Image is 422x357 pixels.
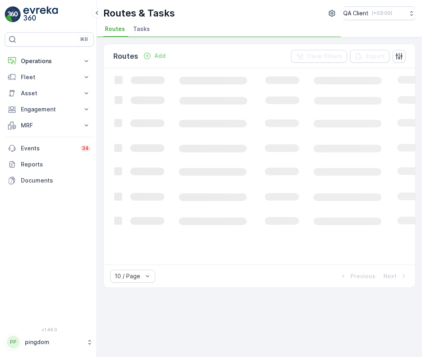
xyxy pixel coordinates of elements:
button: Previous [338,271,376,281]
p: pingdom [25,338,82,346]
p: Export [366,52,385,60]
img: logo_light-DOdMpM7g.png [23,6,58,23]
button: PPpingdom [5,334,94,351]
button: Export [350,50,389,63]
button: Asset [5,85,94,101]
p: Documents [21,176,90,185]
p: Asset [21,89,78,97]
p: Routes [113,51,138,62]
button: MRF [5,117,94,133]
button: Operations [5,53,94,69]
span: v 1.49.0 [5,327,94,332]
img: logo [5,6,21,23]
button: QA Client(+03:00) [343,6,416,20]
div: PP [7,336,20,349]
p: QA Client [343,9,369,17]
a: Documents [5,172,94,189]
button: Engagement [5,101,94,117]
span: Tasks [133,25,150,33]
button: Clear Filters [291,50,347,63]
p: Engagement [21,105,78,113]
span: Routes [105,25,125,33]
a: Reports [5,156,94,172]
p: Operations [21,57,78,65]
p: ( +03:00 ) [372,10,392,16]
button: Next [383,271,409,281]
button: Fleet [5,69,94,85]
p: Previous [350,272,375,280]
p: Next [383,272,397,280]
p: 34 [82,145,89,152]
p: Events [21,144,76,152]
button: Add [140,51,169,61]
a: Events34 [5,140,94,156]
p: Clear Filters [307,52,342,60]
p: Routes & Tasks [103,7,175,20]
p: Add [154,52,166,60]
p: Fleet [21,73,78,81]
p: MRF [21,121,78,129]
p: Reports [21,160,90,168]
p: ⌘B [80,36,88,43]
